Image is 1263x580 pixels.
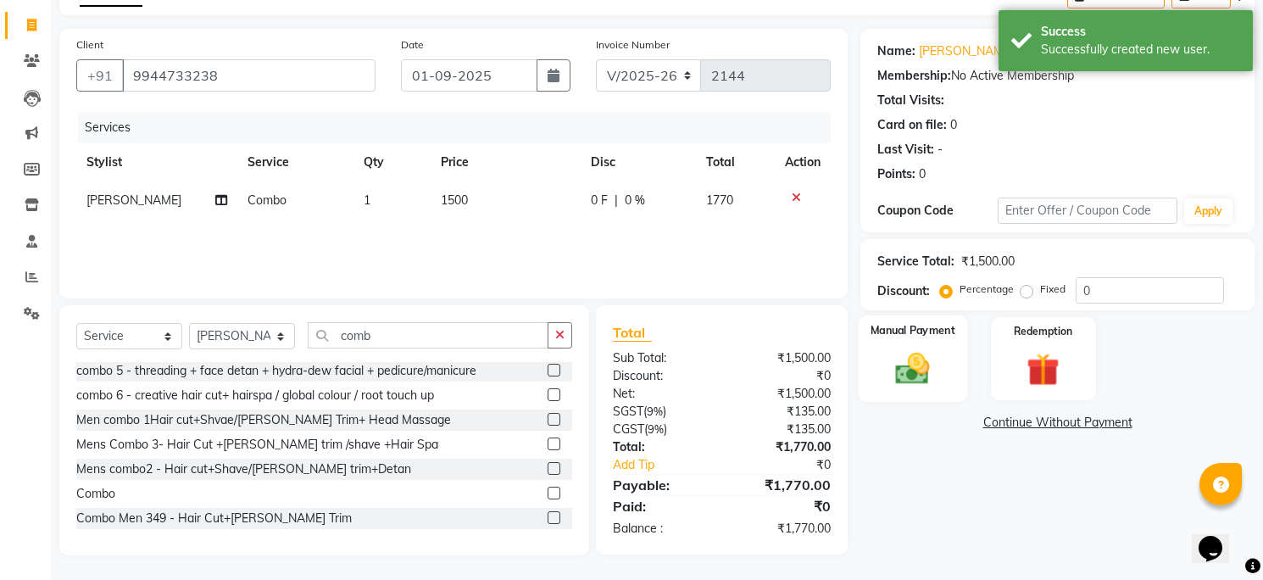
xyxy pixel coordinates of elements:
div: ₹1,770.00 [721,520,843,538]
div: ₹1,770.00 [721,475,843,495]
button: +91 [76,59,124,92]
span: | [615,192,618,209]
div: ₹1,770.00 [721,438,843,456]
div: combo 5 - threading + face detan + hydra-dew facial + pedicure/manicure [76,362,476,380]
th: Service [237,143,353,181]
a: Continue Without Payment [864,414,1251,432]
th: Action [775,143,831,181]
div: Total Visits: [877,92,944,109]
div: Payable: [600,475,722,495]
span: 9% [648,422,664,436]
th: Stylist [76,143,237,181]
div: Successfully created new user. [1041,41,1240,59]
img: _cash.svg [885,349,940,388]
input: Enter Offer / Coupon Code [998,198,1178,224]
span: 1 [364,192,370,208]
label: Client [76,37,103,53]
div: Balance : [600,520,722,538]
span: Combo [248,192,287,208]
div: Service Total: [877,253,954,270]
label: Percentage [960,282,1014,297]
span: SGST [613,404,643,419]
div: ( ) [600,421,722,438]
span: Total [613,324,652,342]
div: combo 6 - creative hair cut+ hairspa / global colour / root touch up [76,387,434,404]
div: Points: [877,165,915,183]
div: Sub Total: [600,349,722,367]
div: ₹1,500.00 [721,385,843,403]
div: Last Visit: [877,141,934,159]
label: Manual Payment [871,322,955,338]
th: Total [696,143,775,181]
iframe: chat widget [1192,512,1246,563]
div: ₹0 [721,496,843,516]
div: ₹0 [742,456,843,474]
div: 0 [919,165,926,183]
a: [PERSON_NAME] [919,42,1014,60]
div: Card on file: [877,116,947,134]
label: Redemption [1014,324,1072,339]
div: Services [78,112,843,143]
div: Men combo 1Hair cut+Shvae/[PERSON_NAME] Trim+ Head Massage [76,411,451,429]
div: Success [1041,23,1240,41]
div: - [938,141,943,159]
span: 9% [647,404,663,418]
span: CGST [613,421,644,437]
div: ₹0 [721,367,843,385]
input: Search by Name/Mobile/Email/Code [122,59,376,92]
div: ( ) [600,403,722,421]
div: Discount: [600,367,722,385]
div: ₹135.00 [721,403,843,421]
a: Add Tip [600,456,742,474]
span: 0 F [591,192,608,209]
span: 0 % [625,192,645,209]
div: Paid: [600,496,722,516]
th: Price [431,143,581,181]
label: Date [401,37,424,53]
div: Net: [600,385,722,403]
label: Invoice Number [596,37,670,53]
div: Name: [877,42,915,60]
span: [PERSON_NAME] [86,192,181,208]
div: No Active Membership [877,67,1238,85]
div: ₹135.00 [721,421,843,438]
div: ₹1,500.00 [961,253,1015,270]
label: Fixed [1040,282,1065,297]
div: Total: [600,438,722,456]
button: Apply [1184,198,1232,224]
div: Membership: [877,67,951,85]
div: Mens combo2 - Hair cut+Shave/[PERSON_NAME] trim+Detan [76,460,411,478]
th: Disc [581,143,696,181]
img: _gift.svg [1016,349,1070,390]
input: Search or Scan [308,322,548,349]
div: Coupon Code [877,202,998,220]
span: 1500 [441,192,468,208]
div: Combo [76,485,115,503]
div: Mens Combo 3- Hair Cut +[PERSON_NAME] trim /shave +Hair Spa [76,436,438,454]
th: Qty [353,143,431,181]
span: 1770 [706,192,733,208]
div: ₹1,500.00 [721,349,843,367]
div: Discount: [877,282,930,300]
div: Combo Men 349 - Hair Cut+[PERSON_NAME] Trim [76,510,352,527]
div: 0 [950,116,957,134]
